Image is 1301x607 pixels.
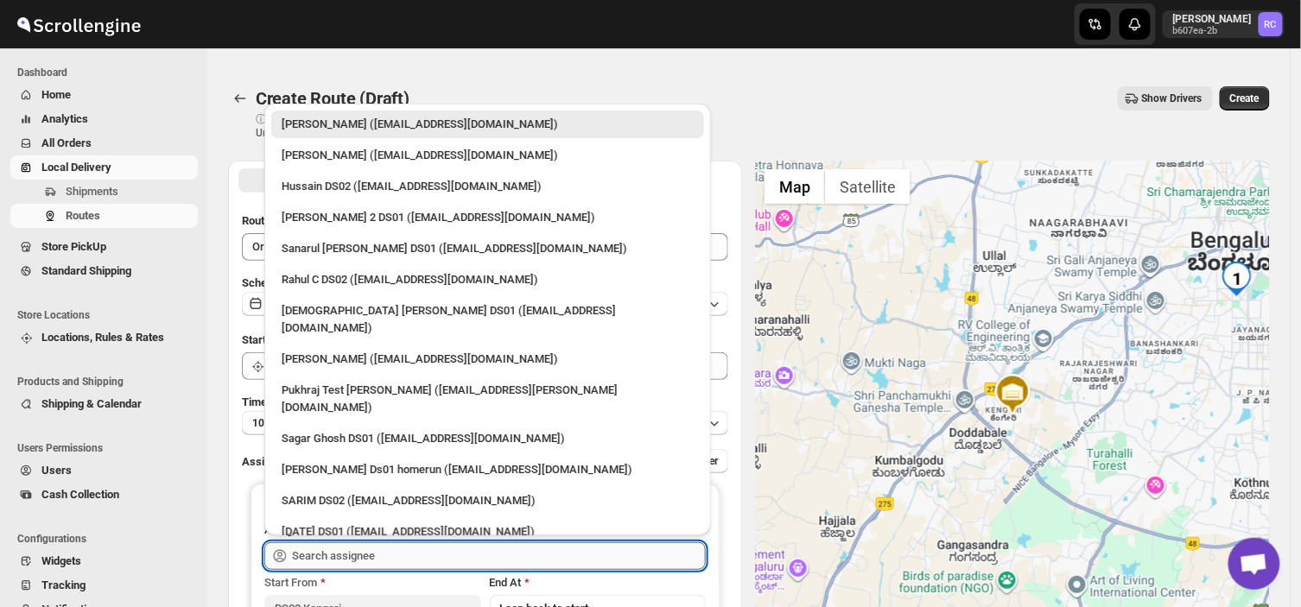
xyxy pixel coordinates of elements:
li: Rahul Chopra (pukhraj@home-run.co) [264,111,711,138]
li: SARIM DS02 (xititor414@owlny.com) [264,484,711,515]
li: Sagar Ghosh DS01 (loneyoj483@downlor.com) [264,421,711,452]
li: Rahul C DS02 (rahul.chopra@home-run.co) [264,262,711,294]
span: Rahul Chopra [1259,12,1283,36]
span: Store PickUp [41,240,106,253]
span: Cash Collection [41,488,119,501]
li: Vikas Rathod (lolegiy458@nalwan.com) [264,342,711,373]
button: Routes [228,86,252,111]
button: Locations, Rules & Rates [10,326,198,350]
li: Sanarul Haque DS01 (fefifag638@adosnan.com) [264,231,711,262]
span: Route Name [242,214,302,227]
span: Create Route (Draft) [256,88,409,109]
span: Time Per Stop [242,395,312,408]
span: Configurations [17,532,199,546]
button: 10 minutes [242,411,728,435]
div: [PERSON_NAME] 2 DS01 ([EMAIL_ADDRESS][DOMAIN_NAME]) [282,209,694,226]
input: Search assignee [292,542,706,570]
button: Create [1220,86,1270,111]
div: 1 [1220,262,1254,296]
li: Mujakkir Benguli (voweh79617@daypey.com) [264,138,711,169]
span: Local Delivery [41,161,111,174]
button: All Orders [10,131,198,155]
span: Scheduled for [242,276,311,289]
button: Widgets [10,549,198,573]
li: Islam Laskar DS01 (vixib74172@ikowat.com) [264,294,711,342]
span: Assign to [242,455,289,468]
span: Tracking [41,579,86,591]
button: Analytics [10,107,198,131]
div: [PERSON_NAME] ([EMAIL_ADDRESS][DOMAIN_NAME]) [282,147,694,164]
span: Widgets [41,554,81,567]
span: Dashboard [17,66,199,79]
div: Hussain DS02 ([EMAIL_ADDRESS][DOMAIN_NAME]) [282,178,694,195]
span: Shipping & Calendar [41,397,142,410]
button: Shipping & Calendar [10,392,198,416]
div: End At [490,574,706,591]
span: Users [41,464,72,477]
span: Products and Shipping [17,375,199,389]
li: Ali Husain 2 DS01 (petec71113@advitize.com) [264,200,711,231]
div: [PERSON_NAME] ([EMAIL_ADDRESS][DOMAIN_NAME]) [282,116,694,133]
span: Store Locations [17,308,199,322]
button: Home [10,83,198,107]
button: Shipments [10,180,198,204]
span: Standard Shipping [41,264,131,277]
p: ⓘ Shipments can also be added from Shipments menu Unrouted tab [256,112,528,140]
button: Show Drivers [1118,86,1213,111]
button: Show satellite imagery [825,169,911,204]
div: SARIM DS02 ([EMAIL_ADDRESS][DOMAIN_NAME]) [282,492,694,509]
p: b607ea-2b [1173,26,1252,36]
text: RC [1265,19,1277,30]
li: Sourav Ds01 homerun (bamij29633@eluxeer.com) [264,452,711,484]
button: Show street map [765,169,825,204]
li: Hussain DS02 (jarav60351@abatido.com) [264,169,711,200]
div: [DEMOGRAPHIC_DATA] [PERSON_NAME] DS01 ([EMAIL_ADDRESS][DOMAIN_NAME]) [282,302,694,337]
span: Home [41,88,71,101]
span: Show Drivers [1142,92,1203,105]
span: Locations, Rules & Rates [41,331,164,344]
span: Analytics [41,112,88,125]
span: All Orders [41,136,92,149]
span: Create [1230,92,1260,105]
button: [DATE]|[DATE] [242,292,728,316]
div: [DATE] DS01 ([EMAIL_ADDRESS][DOMAIN_NAME]) [282,523,694,541]
span: 10 minutes [252,416,304,430]
button: Routes [10,204,198,228]
input: Eg: Bengaluru Route [242,233,728,261]
button: Users [10,458,198,483]
li: Raja DS01 (gasecig398@owlny.com) [264,515,711,546]
button: All Route Options [238,168,484,193]
span: Users Permissions [17,441,199,455]
button: Cash Collection [10,483,198,507]
span: Start Location (Warehouse) [242,333,378,346]
div: Sagar Ghosh DS01 ([EMAIL_ADDRESS][DOMAIN_NAME]) [282,430,694,447]
div: Pukhraj Test [PERSON_NAME] ([EMAIL_ADDRESS][PERSON_NAME][DOMAIN_NAME]) [282,382,694,416]
span: Shipments [66,185,118,198]
div: Sanarul [PERSON_NAME] DS01 ([EMAIL_ADDRESS][DOMAIN_NAME]) [282,240,694,257]
button: User menu [1163,10,1285,38]
li: Pukhraj Test Grewal (lesogip197@pariag.com) [264,373,711,421]
span: Start From [264,576,317,589]
div: [PERSON_NAME] Ds01 homerun ([EMAIL_ADDRESS][DOMAIN_NAME]) [282,461,694,478]
a: Open chat [1228,538,1280,590]
img: ScrollEngine [14,3,143,46]
div: Rahul C DS02 ([EMAIL_ADDRESS][DOMAIN_NAME]) [282,271,694,288]
span: Routes [66,209,100,222]
p: [PERSON_NAME] [1173,12,1252,26]
button: Tracking [10,573,198,598]
div: [PERSON_NAME] ([EMAIL_ADDRESS][DOMAIN_NAME]) [282,351,694,368]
